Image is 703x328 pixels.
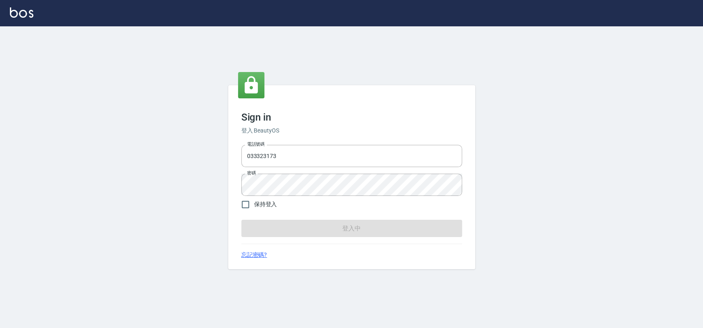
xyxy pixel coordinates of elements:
h6: 登入 BeautyOS [241,126,462,135]
label: 密碼 [247,170,256,176]
a: 忘記密碼? [241,251,267,259]
span: 保持登入 [254,200,277,209]
h3: Sign in [241,112,462,123]
img: Logo [10,7,33,18]
label: 電話號碼 [247,141,264,147]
